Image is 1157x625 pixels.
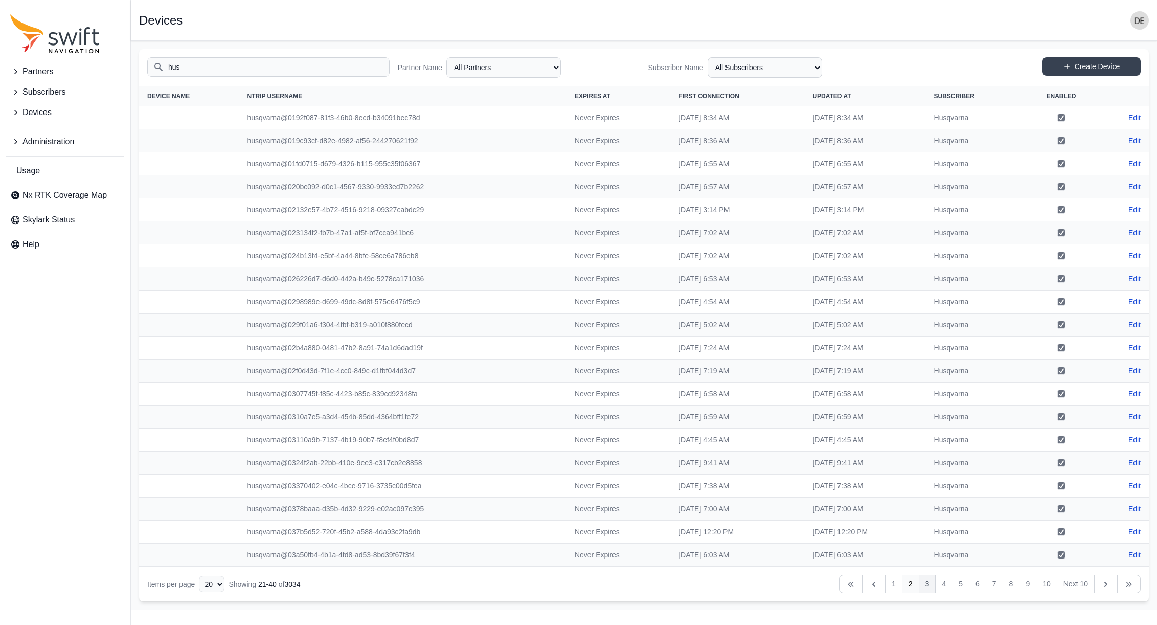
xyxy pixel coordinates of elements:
[670,544,804,567] td: [DATE] 6:03 AM
[566,498,670,521] td: Never Expires
[1042,57,1141,76] a: Create Device
[926,129,1023,152] td: Husqvarna
[1022,86,1100,106] th: Enabled
[804,291,925,314] td: [DATE] 4:54 AM
[926,475,1023,498] td: Husqvarna
[1128,458,1141,468] a: Edit
[670,175,804,198] td: [DATE] 6:57 AM
[804,198,925,221] td: [DATE] 3:14 PM
[804,175,925,198] td: [DATE] 6:57 AM
[147,57,390,77] input: Search
[239,175,566,198] td: husqvarna@020bc092-d0c1-4567-9330-9933ed7b2262
[926,521,1023,544] td: Husqvarna
[239,383,566,406] td: husqvarna@0307745f-f85c-4423-b85c-839cd92348fa
[804,521,925,544] td: [DATE] 12:20 PM
[22,65,53,78] span: Partners
[804,337,925,360] td: [DATE] 7:24 AM
[670,291,804,314] td: [DATE] 4:54 AM
[1128,320,1141,330] a: Edit
[804,498,925,521] td: [DATE] 7:00 AM
[398,62,442,73] label: Partner Name
[6,61,124,82] button: Partners
[926,406,1023,429] td: Husqvarna
[885,575,902,593] a: 1
[986,575,1003,593] a: 7
[1128,297,1141,307] a: Edit
[935,575,952,593] a: 4
[6,102,124,123] button: Devices
[670,106,804,129] td: [DATE] 8:34 AM
[566,406,670,429] td: Never Expires
[566,429,670,452] td: Never Expires
[239,337,566,360] td: husqvarna@02b4a880-0481-47b2-8a91-74a1d6dad19f
[1128,343,1141,353] a: Edit
[670,244,804,267] td: [DATE] 7:02 AM
[804,244,925,267] td: [DATE] 7:02 AM
[16,165,40,177] span: Usage
[926,106,1023,129] td: Husqvarna
[566,521,670,544] td: Never Expires
[804,360,925,383] td: [DATE] 7:19 AM
[1128,113,1141,123] a: Edit
[566,198,670,221] td: Never Expires
[22,189,107,202] span: Nx RTK Coverage Map
[1036,575,1057,593] a: 10
[926,429,1023,452] td: Husqvarna
[926,360,1023,383] td: Husqvarna
[926,291,1023,314] td: Husqvarna
[239,221,566,244] td: husqvarna@023134f2-fb7b-47a1-af5f-bf7cca941bc6
[678,93,739,100] span: First Connection
[239,244,566,267] td: husqvarna@024b13f4-e5bf-4a44-8bfe-58ce6a786eb8
[139,567,1149,601] nav: Table navigation
[1128,136,1141,146] a: Edit
[258,580,277,588] span: 21 - 40
[239,314,566,337] td: husqvarna@029f01a6-f304-4fbf-b319-a010f880fecd
[670,475,804,498] td: [DATE] 7:38 AM
[670,452,804,475] td: [DATE] 9:41 AM
[804,406,925,429] td: [DATE] 6:59 AM
[566,267,670,291] td: Never Expires
[969,575,986,593] a: 6
[139,14,183,27] h1: Devices
[804,106,925,129] td: [DATE] 8:34 AM
[708,57,822,78] select: Subscriber
[670,383,804,406] td: [DATE] 6:58 AM
[1128,389,1141,399] a: Edit
[670,152,804,175] td: [DATE] 6:55 AM
[239,106,566,129] td: husqvarna@0192f087-81f3-46b0-8ecd-b34091bec78d
[919,575,936,593] a: 3
[566,452,670,475] td: Never Expires
[804,267,925,291] td: [DATE] 6:53 AM
[566,175,670,198] td: Never Expires
[670,406,804,429] td: [DATE] 6:59 AM
[952,575,969,593] a: 5
[926,198,1023,221] td: Husqvarna
[147,580,195,588] span: Items per page
[139,86,239,106] th: Device Name
[926,244,1023,267] td: Husqvarna
[22,136,74,148] span: Administration
[926,314,1023,337] td: Husqvarna
[804,152,925,175] td: [DATE] 6:55 AM
[804,383,925,406] td: [DATE] 6:58 AM
[926,221,1023,244] td: Husqvarna
[804,221,925,244] td: [DATE] 7:02 AM
[670,337,804,360] td: [DATE] 7:24 AM
[804,129,925,152] td: [DATE] 8:36 AM
[926,498,1023,521] td: Husqvarna
[566,244,670,267] td: Never Expires
[6,185,124,206] a: Nx RTK Coverage Map
[566,544,670,567] td: Never Expires
[6,82,124,102] button: Subscribers
[284,580,300,588] span: 3034
[6,161,124,181] a: Usage
[566,383,670,406] td: Never Expires
[6,131,124,152] button: Administration
[22,214,75,226] span: Skylark Status
[22,238,39,251] span: Help
[926,337,1023,360] td: Husqvarna
[670,267,804,291] td: [DATE] 6:53 AM
[1128,550,1141,560] a: Edit
[566,360,670,383] td: Never Expires
[239,406,566,429] td: husqvarna@0310a7e5-a3d4-454b-85dd-4364bff1fe72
